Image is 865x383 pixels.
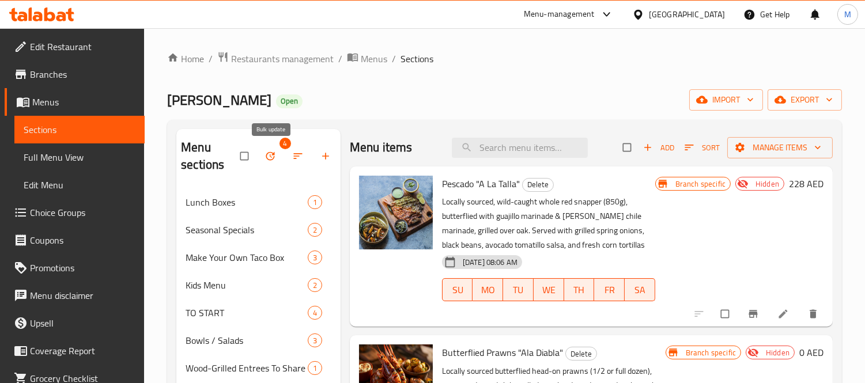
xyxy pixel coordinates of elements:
[442,195,655,252] p: Locally sourced, wild-caught whole red snapper (850g), butterflied with guajillo marinade & [PERS...
[231,52,334,66] span: Restaurants management
[523,178,553,191] span: Delete
[5,254,145,282] a: Promotions
[181,139,240,173] h2: Menu sections
[799,344,824,361] h6: 0 AED
[477,282,498,298] span: MO
[308,251,322,264] div: items
[233,145,258,167] span: Select all sections
[209,52,213,66] li: /
[625,278,655,301] button: SA
[741,301,768,327] button: Branch-specific-item
[186,278,308,292] span: Kids Menu
[401,52,433,66] span: Sections
[508,282,529,298] span: TU
[186,223,308,237] span: Seasonal Specials
[649,8,725,21] div: [GEOGRAPHIC_DATA]
[186,306,308,320] span: TO START
[308,225,322,236] span: 2
[308,308,322,318] span: 4
[599,282,620,298] span: FR
[167,52,204,66] a: Home
[5,33,145,60] a: Edit Restaurant
[629,282,651,298] span: SA
[308,197,322,208] span: 1
[452,138,588,158] input: search
[777,308,791,320] a: Edit menu item
[176,244,341,271] div: Make Your Own Taco Box3
[14,143,145,171] a: Full Menu View
[24,150,135,164] span: Full Menu View
[347,51,387,66] a: Menus
[176,216,341,244] div: Seasonal Specials2
[5,199,145,226] a: Choice Groups
[681,347,741,358] span: Branch specific
[800,301,828,327] button: delete
[276,94,303,108] div: Open
[30,40,135,54] span: Edit Restaurant
[538,282,560,298] span: WE
[176,327,341,354] div: Bowls / Salads3
[640,139,677,157] button: Add
[714,303,738,325] span: Select to update
[569,282,590,298] span: TH
[844,8,851,21] span: M
[643,141,674,154] span: Add
[167,51,842,66] nav: breadcrumb
[565,347,597,361] div: Delete
[5,88,145,116] a: Menus
[308,223,322,237] div: items
[350,139,413,156] h2: Menu items
[30,233,135,247] span: Coupons
[285,143,313,169] span: Sort sections
[768,89,842,111] button: export
[5,309,145,337] a: Upsell
[447,282,469,298] span: SU
[30,344,135,358] span: Coverage Report
[736,141,824,155] span: Manage items
[30,316,135,330] span: Upsell
[338,52,342,66] li: /
[442,344,563,361] span: Butterflied Prawns "Ala Diabla"
[677,139,727,157] span: Sort items
[30,206,135,219] span: Choice Groups
[30,261,135,275] span: Promotions
[442,175,520,192] span: Pescado "A La Talla"
[522,178,554,192] div: Delete
[359,176,433,249] img: Pescado "A La Talla"
[5,226,145,254] a: Coupons
[392,52,396,66] li: /
[566,347,596,361] span: Delete
[313,143,341,169] button: Add section
[186,251,308,264] span: Make Your Own Taco Box
[594,278,625,301] button: FR
[442,278,473,301] button: SU
[276,96,303,106] span: Open
[186,361,308,375] span: Wood-Grilled Entrees To Share
[534,278,564,301] button: WE
[473,278,503,301] button: MO
[616,136,640,158] span: Select section
[176,188,341,216] div: Lunch Boxes1
[186,195,308,209] span: Lunch Boxes
[689,89,763,111] button: import
[5,60,145,88] a: Branches
[176,299,341,327] div: TO START4
[186,333,308,347] span: Bowls / Salads
[698,93,754,107] span: import
[279,138,291,149] span: 4
[24,123,135,136] span: Sections
[14,171,145,199] a: Edit Menu
[727,137,833,158] button: Manage items
[361,52,387,66] span: Menus
[308,333,322,347] div: items
[176,354,341,382] div: Wood-Grilled Entrees To Share1
[503,278,534,301] button: TU
[308,363,322,374] span: 1
[564,278,595,301] button: TH
[14,116,145,143] a: Sections
[685,141,720,154] span: Sort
